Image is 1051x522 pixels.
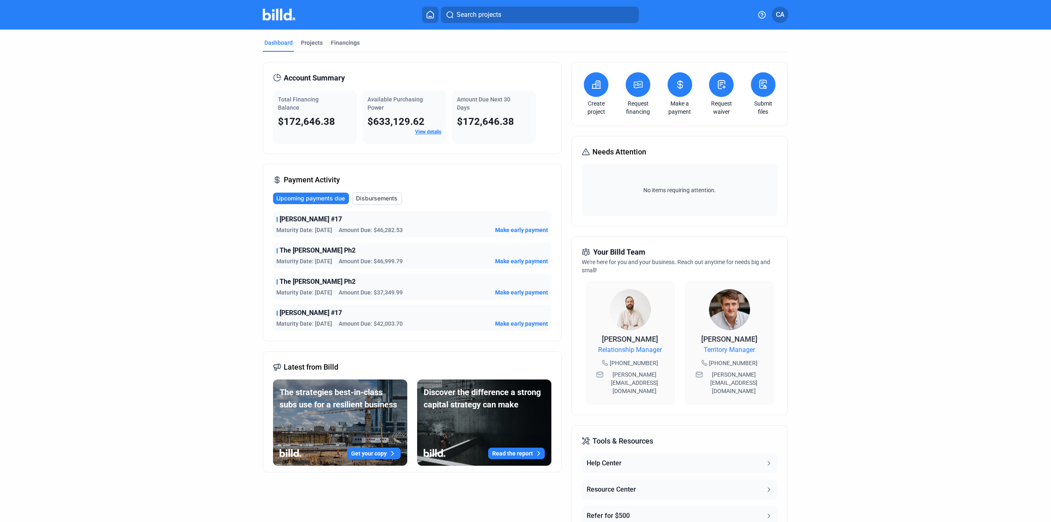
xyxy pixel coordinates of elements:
span: We're here for you and your business. Reach out anytime for needs big and small! [582,259,770,274]
span: Total Financing Balance [278,96,319,111]
button: Get your copy [347,448,401,459]
span: Your Billd Team [593,246,645,258]
span: [PHONE_NUMBER] [709,359,757,367]
div: Help Center [587,458,622,468]
button: CA [772,7,788,23]
button: Search projects [441,7,639,23]
span: [PERSON_NAME][EMAIL_ADDRESS][DOMAIN_NAME] [605,370,664,395]
span: Relationship Manager [598,345,662,355]
div: Resource Center [587,485,636,494]
span: Upcoming payments due [276,194,345,202]
span: Maturity Date: [DATE] [276,288,332,297]
span: Account Summary [284,72,345,84]
span: Amount Due: $37,349.99 [339,288,403,297]
span: [PERSON_NAME] #17 [280,308,342,318]
a: Request waiver [707,99,736,116]
span: Maturity Date: [DATE] [276,257,332,265]
button: Make early payment [495,288,548,297]
span: Payment Activity [284,174,340,186]
img: Billd Company Logo [263,9,295,21]
a: Create project [582,99,610,116]
span: Needs Attention [592,146,646,158]
span: [PERSON_NAME] [602,335,658,343]
img: Territory Manager [709,289,750,330]
span: Tools & Resources [592,435,653,447]
span: CA [776,10,785,20]
span: Territory Manager [704,345,755,355]
span: [PHONE_NUMBER] [610,359,658,367]
span: The [PERSON_NAME] Ph2 [280,246,356,255]
span: Maturity Date: [DATE] [276,226,332,234]
span: Available Purchasing Power [367,96,423,111]
span: $172,646.38 [278,116,335,127]
span: Search projects [457,10,501,20]
button: Read the report [488,448,545,459]
span: [PERSON_NAME] [701,335,757,343]
span: $172,646.38 [457,116,514,127]
span: Latest from Billd [284,361,338,373]
div: Refer for $500 [587,511,630,521]
a: Request financing [624,99,652,116]
img: Relationship Manager [610,289,651,330]
span: Disbursements [356,194,397,202]
button: Make early payment [495,226,548,234]
span: Amount Due: $46,999.79 [339,257,403,265]
button: Upcoming payments due [273,193,349,204]
div: Dashboard [264,39,293,47]
span: The [PERSON_NAME] Ph2 [280,277,356,287]
button: Disbursements [352,192,402,205]
span: Amount Due Next 30 Days [457,96,510,111]
span: [PERSON_NAME] #17 [280,214,342,224]
div: Discover the difference a strong capital strategy can make [424,386,545,411]
button: Make early payment [495,320,548,328]
a: Submit files [749,99,778,116]
button: Resource Center [582,480,777,499]
span: Amount Due: $46,282.53 [339,226,403,234]
div: Projects [301,39,323,47]
div: Financings [331,39,360,47]
span: Amount Due: $42,003.70 [339,320,403,328]
div: The strategies best-in-class subs use for a resilient business [280,386,401,411]
span: [PERSON_NAME][EMAIL_ADDRESS][DOMAIN_NAME] [704,370,764,395]
a: Make a payment [665,99,694,116]
span: $633,129.62 [367,116,425,127]
button: Make early payment [495,257,548,265]
span: No items requiring attention. [585,186,774,194]
button: Help Center [582,453,777,473]
span: Maturity Date: [DATE] [276,320,332,328]
a: View details [415,129,441,135]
